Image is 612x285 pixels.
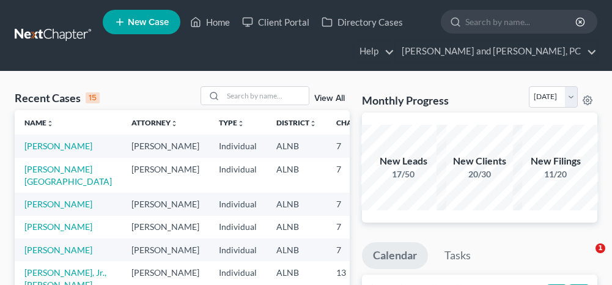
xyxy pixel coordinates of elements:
td: 7 [326,239,388,261]
a: Districtunfold_more [276,118,317,127]
td: 7 [326,216,388,239]
div: 15 [86,92,100,103]
td: ALNB [267,239,326,261]
div: 17/50 [361,168,446,180]
a: [PERSON_NAME] [24,245,92,255]
a: [PERSON_NAME][GEOGRAPHIC_DATA] [24,164,112,187]
td: [PERSON_NAME] [122,216,209,239]
input: Search by name... [223,87,309,105]
i: unfold_more [237,120,245,127]
td: Individual [209,239,267,261]
td: Individual [209,158,267,193]
a: Client Portal [236,11,315,33]
a: Attorneyunfold_more [131,118,178,127]
a: Help [353,40,394,62]
a: Chapterunfold_more [336,118,378,127]
td: 7 [326,158,388,193]
a: Directory Cases [315,11,409,33]
td: [PERSON_NAME] [122,158,209,193]
a: Calendar [362,242,428,269]
div: New Leads [361,154,446,168]
div: New Clients [437,154,522,168]
td: 7 [326,193,388,215]
a: [PERSON_NAME] [24,141,92,151]
i: unfold_more [46,120,54,127]
a: [PERSON_NAME] [24,221,92,232]
td: Individual [209,135,267,157]
td: ALNB [267,135,326,157]
iframe: Intercom live chat [570,243,600,273]
a: [PERSON_NAME] [24,199,92,209]
a: Tasks [433,242,482,269]
td: ALNB [267,158,326,193]
div: 20/30 [437,168,522,180]
input: Search by name... [465,10,577,33]
i: unfold_more [171,120,178,127]
td: [PERSON_NAME] [122,193,209,215]
td: Individual [209,216,267,239]
div: Recent Cases [15,91,100,105]
a: [PERSON_NAME] and [PERSON_NAME], PC [396,40,597,62]
div: 11/20 [513,168,599,180]
td: 7 [326,135,388,157]
td: [PERSON_NAME] [122,135,209,157]
span: New Case [128,18,169,27]
a: Nameunfold_more [24,118,54,127]
a: View All [314,94,345,103]
td: Individual [209,193,267,215]
td: ALNB [267,216,326,239]
div: New Filings [513,154,599,168]
h3: Monthly Progress [362,93,449,108]
td: [PERSON_NAME] [122,239,209,261]
span: 1 [595,243,605,253]
i: unfold_more [309,120,317,127]
td: ALNB [267,193,326,215]
a: Typeunfold_more [219,118,245,127]
a: Home [184,11,236,33]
